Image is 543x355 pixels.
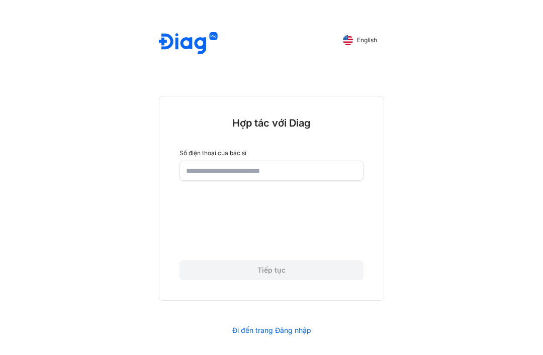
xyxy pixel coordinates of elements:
label: Số điện thoại của bác sĩ [179,150,364,157]
button: English [336,32,384,48]
img: English [343,35,353,45]
a: Đi đến trang Đăng nhập [232,326,311,335]
img: logo [159,32,218,56]
iframe: reCAPTCHA [195,201,348,240]
div: Hợp tác với Diag [232,116,311,130]
span: English [357,37,377,44]
button: Tiếp tục [179,260,364,280]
